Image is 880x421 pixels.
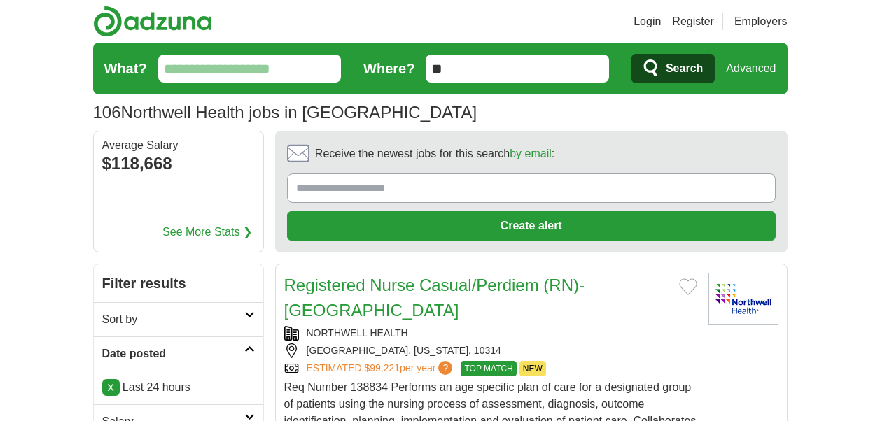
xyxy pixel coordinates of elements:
div: [GEOGRAPHIC_DATA], [US_STATE], 10314 [284,343,697,358]
span: Search [666,55,703,83]
a: See More Stats ❯ [162,224,252,241]
h1: Northwell Health jobs in [GEOGRAPHIC_DATA] [93,103,477,122]
span: ? [438,361,452,375]
a: by email [510,148,552,159]
span: Receive the newest jobs for this search : [315,145,554,162]
h2: Filter results [94,264,263,302]
div: Average Salary [102,140,255,151]
a: ESTIMATED:$99,221per year? [307,361,456,376]
a: Sort by [94,302,263,336]
a: Date posted [94,336,263,371]
label: What? [104,58,147,79]
div: $118,668 [102,151,255,176]
a: Registered Nurse Casual/Perdiem (RN)- [GEOGRAPHIC_DATA] [284,276,585,320]
a: NORTHWELL HEALTH [307,327,408,338]
img: Northwell Health logo [708,273,778,325]
span: $99,221 [364,362,400,373]
p: Last 24 hours [102,379,255,396]
a: Register [672,13,714,30]
a: Advanced [726,55,776,83]
label: Where? [363,58,414,79]
span: NEW [519,361,546,376]
a: Login [634,13,661,30]
img: Adzuna logo [93,6,212,37]
h2: Date posted [102,345,244,362]
button: Add to favorite jobs [679,278,697,295]
span: 106 [93,100,121,125]
h2: Sort by [102,311,244,328]
a: X [102,379,120,396]
button: Create alert [287,211,776,241]
a: Employers [734,13,788,30]
button: Search [631,54,715,83]
span: TOP MATCH [461,361,516,376]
